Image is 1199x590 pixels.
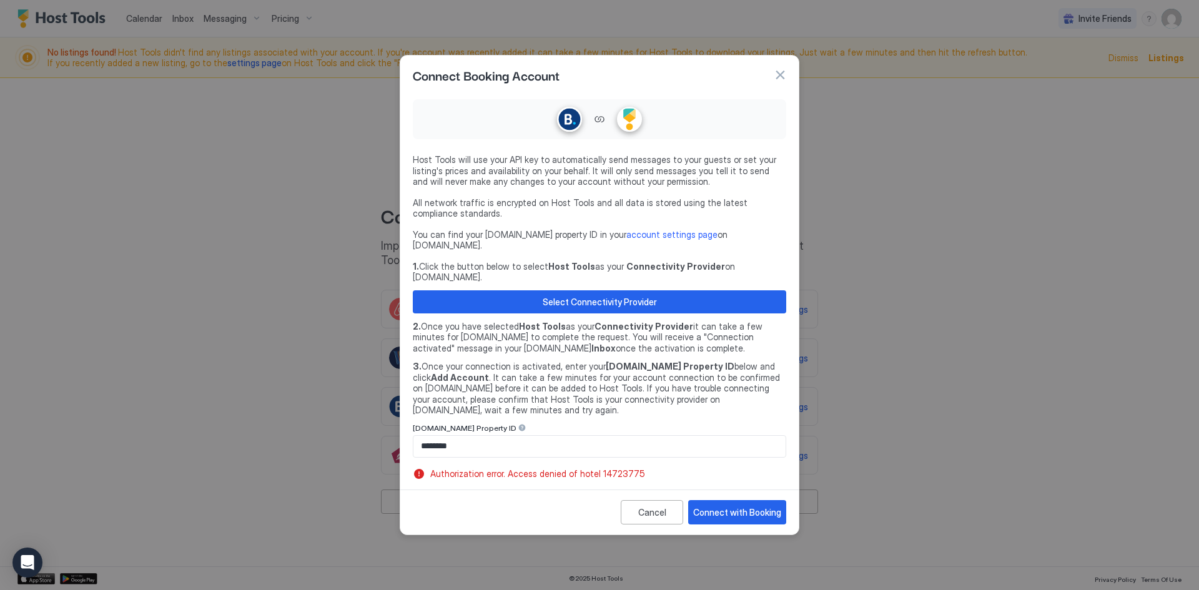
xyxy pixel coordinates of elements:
[413,197,786,219] span: All network traffic is encrypted on Host Tools and all data is stored using the latest compliance...
[638,506,666,519] div: Cancel
[626,261,725,272] b: Connectivity Provider
[413,361,422,371] b: 3.
[431,372,489,383] b: Add Account
[688,500,786,524] button: Connect with Booking
[621,500,683,524] button: Cancel
[591,343,616,353] b: Inbox
[413,321,421,332] b: 2.
[430,468,781,479] span: Authorization error. Access denied of hotel 14723775
[519,321,566,332] b: Host Tools
[413,436,786,457] input: Input Field
[413,261,419,272] b: 1.
[543,295,657,308] div: Select Connectivity Provider
[12,548,42,578] div: Open Intercom Messenger
[606,361,734,371] b: [DOMAIN_NAME] Property ID
[626,229,718,240] a: account settings page
[413,290,786,313] button: Select Connectivity Provider
[413,229,786,251] span: You can find your [DOMAIN_NAME] property ID in your on [DOMAIN_NAME].
[548,261,595,272] b: Host Tools
[413,361,786,416] span: Once your connection is activated, enter your below and click . It can take a few minutes for you...
[693,506,781,519] div: Connect with Booking
[413,321,786,354] span: Once you have selected as your it can take a few minutes for [DOMAIN_NAME] to complete the reques...
[413,154,786,187] span: Host Tools will use your API key to automatically send messages to your guests or set your listin...
[413,423,516,433] span: [DOMAIN_NAME] Property ID
[413,66,560,84] span: Connect Booking Account
[413,261,786,283] span: Click the button below to select as your on [DOMAIN_NAME].
[595,321,693,332] b: Connectivity Provider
